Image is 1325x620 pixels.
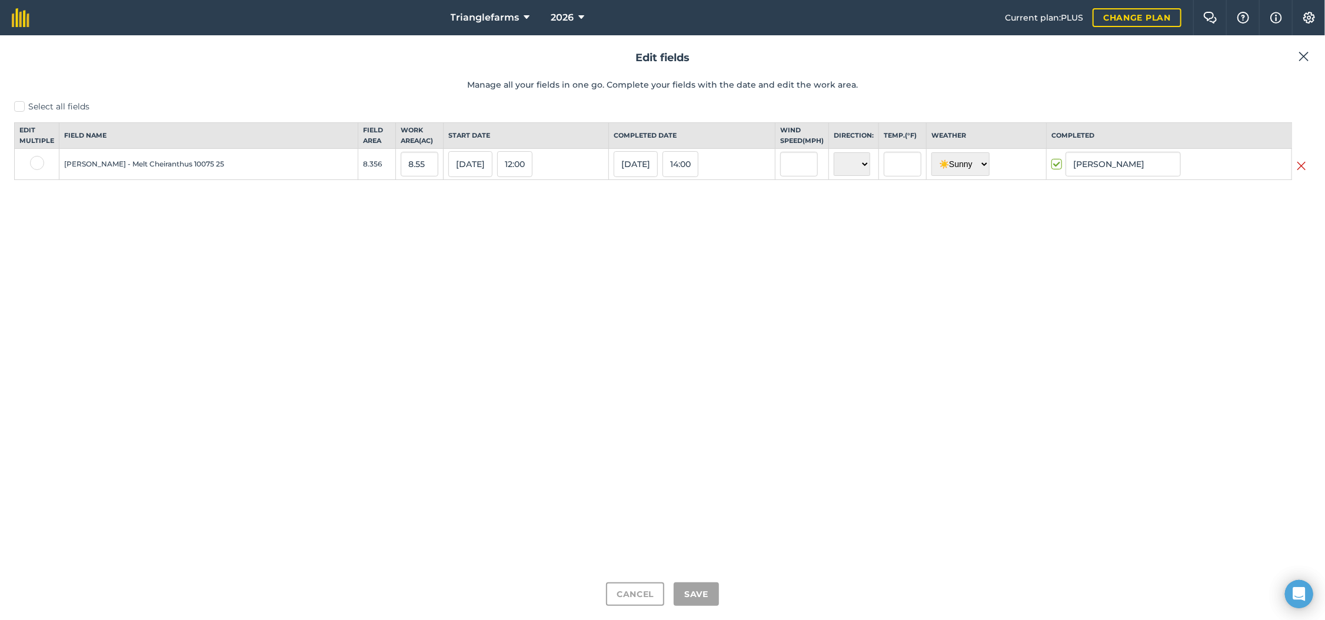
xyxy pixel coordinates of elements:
th: Weather [927,123,1047,149]
img: Two speech bubbles overlapping with the left bubble in the forefront [1203,12,1217,24]
th: Direction: [829,123,879,149]
th: Start date [443,123,608,149]
th: Completed date [609,123,775,149]
button: [DATE] [614,151,658,177]
img: A question mark icon [1236,12,1250,24]
div: Open Intercom Messenger [1285,580,1313,608]
p: Manage all your fields in one go. Complete your fields with the date and edit the work area. [14,78,1311,91]
th: Work area ( Ac ) [395,123,443,149]
button: 14:00 [662,151,698,177]
button: Save [674,582,719,606]
img: svg+xml;base64,PHN2ZyB4bWxucz0iaHR0cDovL3d3dy53My5vcmcvMjAwMC9zdmciIHdpZHRoPSIxNyIgaGVpZ2h0PSIxNy... [1270,11,1282,25]
button: Cancel [606,582,664,606]
a: Change plan [1093,8,1181,27]
button: 12:00 [497,151,532,177]
span: Current plan : PLUS [1005,11,1083,24]
th: Field Area [358,123,395,149]
th: Edit multiple [15,123,59,149]
button: [DATE] [448,151,492,177]
label: Select all fields [14,101,1311,113]
th: Completed [1046,123,1291,149]
span: 2026 [551,11,574,25]
img: svg+xml;base64,PHN2ZyB4bWxucz0iaHR0cDovL3d3dy53My5vcmcvMjAwMC9zdmciIHdpZHRoPSIyMiIgaGVpZ2h0PSIzMC... [1299,49,1309,64]
td: [PERSON_NAME] - Melt Cheiranthus 10075 25 [59,149,358,180]
td: 8.356 [358,149,395,180]
img: A cog icon [1302,12,1316,24]
h2: Edit fields [14,49,1311,66]
span: Trianglefarms [451,11,520,25]
img: fieldmargin Logo [12,8,29,27]
th: Temp. ( ° F ) [879,123,927,149]
th: Wind speed ( mph ) [775,123,829,149]
img: svg+xml;base64,PHN2ZyB4bWxucz0iaHR0cDovL3d3dy53My5vcmcvMjAwMC9zdmciIHdpZHRoPSIyMiIgaGVpZ2h0PSIzMC... [1297,159,1306,173]
th: Field name [59,123,358,149]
